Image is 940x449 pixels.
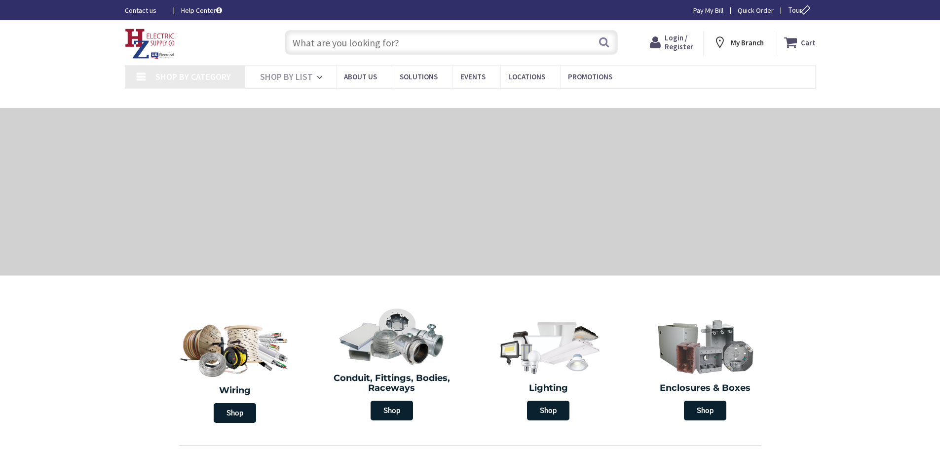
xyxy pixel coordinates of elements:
[568,72,612,81] span: Promotions
[371,401,413,420] span: Shop
[684,401,726,420] span: Shop
[508,72,545,81] span: Locations
[460,72,486,81] span: Events
[214,403,256,423] span: Shop
[125,5,165,15] a: Contact us
[344,72,377,81] span: About Us
[473,312,625,425] a: Lighting Shop
[801,34,816,51] strong: Cart
[788,5,813,15] span: Tour
[634,383,776,393] h2: Enclosures & Boxes
[285,30,618,55] input: What are you looking for?
[693,5,723,15] a: Pay My Bill
[713,34,764,51] div: My Branch
[155,71,231,82] span: Shop By Category
[784,34,816,51] a: Cart
[629,312,781,425] a: Enclosures & Boxes Shop
[316,303,468,425] a: Conduit, Fittings, Bodies, Raceways Shop
[478,383,620,393] h2: Lighting
[527,401,569,420] span: Shop
[125,29,175,59] img: HZ Electric Supply
[260,71,313,82] span: Shop By List
[400,72,438,81] span: Solutions
[157,312,314,428] a: Wiring Shop
[181,5,222,15] a: Help Center
[321,374,463,393] h2: Conduit, Fittings, Bodies, Raceways
[650,34,693,51] a: Login / Register
[731,38,764,47] strong: My Branch
[738,5,774,15] a: Quick Order
[162,386,309,396] h2: Wiring
[665,33,693,51] span: Login / Register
